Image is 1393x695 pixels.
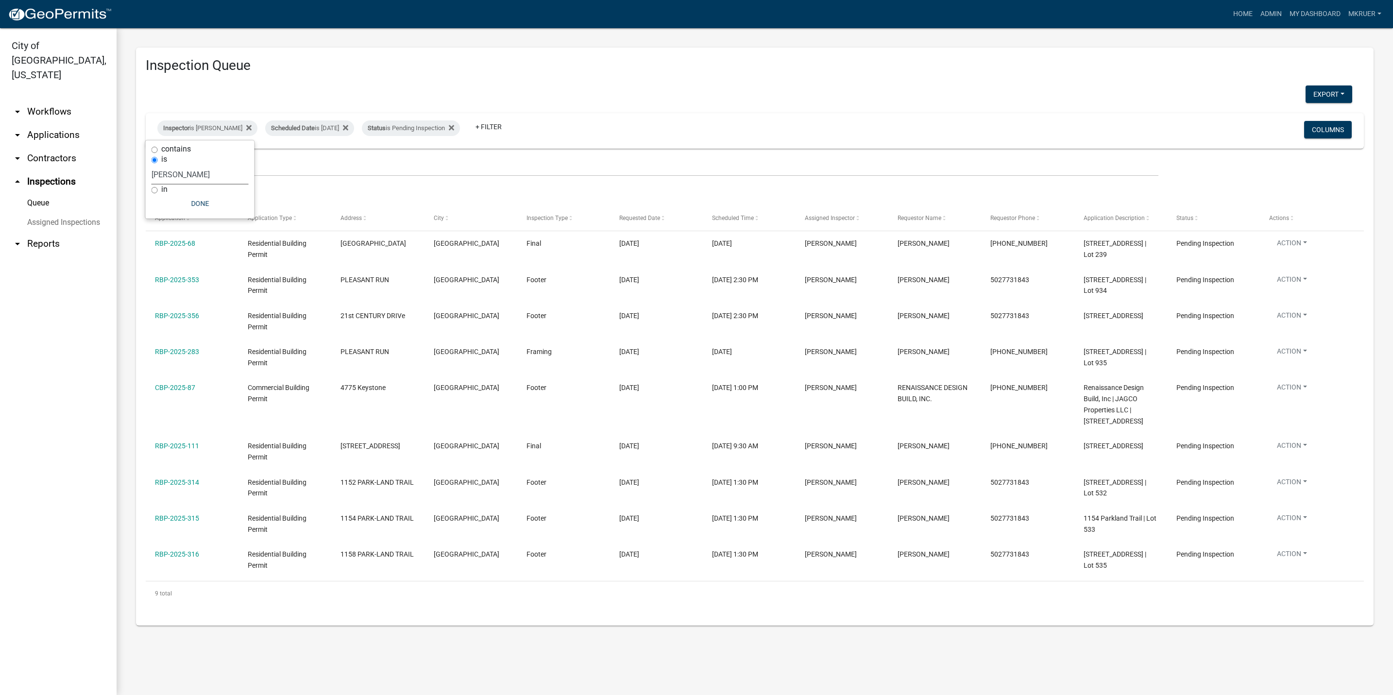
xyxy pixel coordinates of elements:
[155,478,199,486] a: RBP-2025-314
[610,207,703,230] datatable-header-cell: Requested Date
[434,384,499,391] span: JEFFERSONVILLE
[1084,276,1146,295] span: 6214 Pleasant Run, Charlestown IN 47111 | Lot 934
[712,346,786,357] div: [DATE]
[163,124,189,132] span: Inspector
[527,442,541,450] span: Final
[155,384,195,391] a: CBP-2025-87
[434,215,444,221] span: City
[805,348,857,356] span: Mike Kruer
[340,514,414,522] span: 1154 PARK-LAND TRAIL
[362,120,460,136] div: is Pending Inspection
[527,239,541,247] span: Final
[340,442,400,450] span: 5624 BUCKTHORNE DR
[155,239,195,247] a: RBP-2025-68
[1306,85,1352,103] button: Export
[712,238,786,249] div: [DATE]
[712,441,786,452] div: [DATE] 9:30 AM
[527,514,546,522] span: Footer
[898,384,968,403] span: RENAISSANCE DESIGN BUILD, INC.
[990,514,1029,522] span: 5027731843
[340,276,389,284] span: PLEASANT RUN
[527,215,568,221] span: Inspection Type
[1176,442,1234,450] span: Pending Inspection
[1269,441,1315,455] button: Action
[340,478,414,486] span: 1152 PARK-LAND TRAIL
[703,207,796,230] datatable-header-cell: Scheduled Time
[1167,207,1260,230] datatable-header-cell: Status
[1176,478,1234,486] span: Pending Inspection
[248,276,306,295] span: Residential Building Permit
[805,442,857,450] span: Mike Kruer
[155,276,199,284] a: RBP-2025-353
[805,550,857,558] span: Mike Kruer
[1074,207,1167,230] datatable-header-cell: Application Description
[155,514,199,522] a: RBP-2025-315
[1176,312,1234,320] span: Pending Inspection
[990,276,1029,284] span: 5027731843
[805,215,855,221] span: Assigned Inspector
[1084,384,1144,424] span: Renaissance Design Build, Inc | JAGCO Properties LLC | 4775 Keystone Blvd
[712,549,786,560] div: [DATE] 1:30 PM
[1269,549,1315,563] button: Action
[712,382,786,393] div: [DATE] 1:00 PM
[619,550,639,558] span: 09/23/2025
[340,215,362,221] span: Address
[805,478,857,486] span: Mike Kruer
[1084,348,1146,367] span: 6216 Pleasant Run, Charlestown IN 47111 | Lot 935
[1176,215,1193,221] span: Status
[434,239,499,247] span: JEFFERSONVILLE
[1084,215,1145,221] span: Application Description
[619,276,639,284] span: 09/19/2025
[1176,550,1234,558] span: Pending Inspection
[248,478,306,497] span: Residential Building Permit
[248,348,306,367] span: Residential Building Permit
[527,478,546,486] span: Footer
[619,514,639,522] span: 09/23/2025
[517,207,610,230] datatable-header-cell: Inspection Type
[1269,513,1315,527] button: Action
[248,550,306,569] span: Residential Building Permit
[990,478,1029,486] span: 5027731843
[527,550,546,558] span: Footer
[712,215,754,221] span: Scheduled Time
[434,550,499,558] span: JEFFERSONVILLE
[990,312,1029,320] span: 5027731843
[1269,215,1289,221] span: Actions
[331,207,424,230] datatable-header-cell: Address
[152,195,249,212] button: Done
[1084,514,1156,533] span: 1154 Parkland Trail | Lot 533
[990,348,1048,356] span: 502-643-1609
[146,57,1364,74] h3: Inspection Queue
[1269,310,1315,324] button: Action
[898,239,950,247] span: ADAM
[898,442,950,450] span: AVERY
[1229,5,1257,23] a: Home
[12,106,23,118] i: arrow_drop_down
[898,312,950,320] span: Edwin Miller
[146,156,1158,176] input: Search for inspections
[1269,477,1315,491] button: Action
[1084,550,1146,569] span: 1158 Parkland Trl. | Lot 535
[468,118,510,136] a: + Filter
[990,550,1029,558] span: 5027731843
[340,239,406,247] span: 4355 RED TAIL RIDGE
[619,478,639,486] span: 09/23/2025
[434,442,499,450] span: JEFFERSONVILLE
[1176,348,1234,356] span: Pending Inspection
[527,312,546,320] span: Footer
[157,120,257,136] div: is [PERSON_NAME]
[805,276,857,284] span: Mike Kruer
[368,124,386,132] span: Status
[340,312,405,320] span: 21st CENTURY DRIVe
[1269,238,1315,252] button: Action
[434,478,499,486] span: JEFFERSONVILLE
[155,348,199,356] a: RBP-2025-283
[712,310,786,322] div: [DATE] 2:30 PM
[424,207,517,230] datatable-header-cell: City
[712,477,786,488] div: [DATE] 1:30 PM
[619,312,639,320] span: 09/22/2025
[155,550,199,558] a: RBP-2025-316
[805,239,857,247] span: Mike Kruer
[1269,382,1315,396] button: Action
[265,120,354,136] div: is [DATE]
